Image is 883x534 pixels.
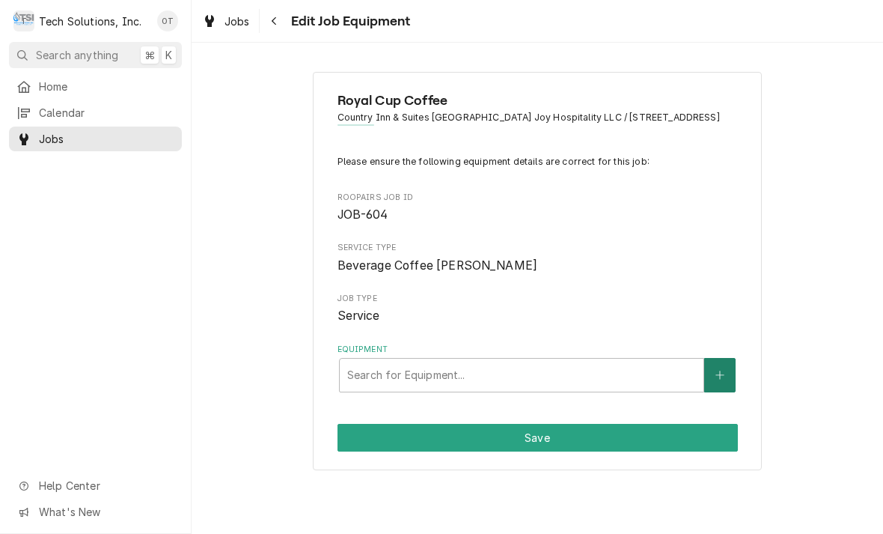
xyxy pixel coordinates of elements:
[337,206,738,224] span: Roopairs Job ID
[157,10,178,31] div: OT
[715,370,724,380] svg: Create New Equipment
[263,9,287,33] button: Navigate back
[224,13,250,29] span: Jobs
[36,47,118,63] span: Search anything
[157,10,178,31] div: Otis Tooley's Avatar
[9,100,182,125] a: Calendar
[337,258,538,273] span: Beverage Coffee [PERSON_NAME]
[337,344,738,392] div: Equipment
[39,13,141,29] div: Tech Solutions, Inc.
[337,307,738,325] span: Job Type
[9,42,182,68] button: Search anything⌘K
[9,473,182,498] a: Go to Help Center
[144,47,155,63] span: ⌘
[196,9,256,34] a: Jobs
[337,192,738,204] span: Roopairs Job ID
[337,91,738,136] div: Client Information
[337,111,738,124] span: Address
[337,424,738,452] button: Save
[13,10,34,31] div: Tech Solutions, Inc.'s Avatar
[337,155,738,392] div: Job Equipment Summary
[13,10,34,31] div: T
[337,293,738,305] span: Job Type
[337,155,738,169] p: Please ensure the following equipment details are correct for this job:
[337,242,738,254] span: Service Type
[39,79,174,94] span: Home
[337,207,388,222] span: JOB-604
[337,91,738,111] span: Name
[337,424,738,452] div: Button Group Row
[39,504,173,520] span: What's New
[9,74,182,99] a: Home
[313,72,762,471] div: Job Equipment Summary Form
[337,424,738,452] div: Button Group
[337,257,738,275] span: Service Type
[337,344,738,356] label: Equipment
[337,192,738,224] div: Roopairs Job ID
[39,478,173,494] span: Help Center
[9,127,182,151] a: Jobs
[39,105,174,121] span: Calendar
[337,293,738,325] div: Job Type
[165,47,172,63] span: K
[39,131,174,147] span: Jobs
[9,500,182,524] a: Go to What's New
[337,242,738,274] div: Service Type
[704,358,736,392] button: Create New Equipment
[337,309,380,323] span: Service
[287,11,411,31] span: Edit Job Equipment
